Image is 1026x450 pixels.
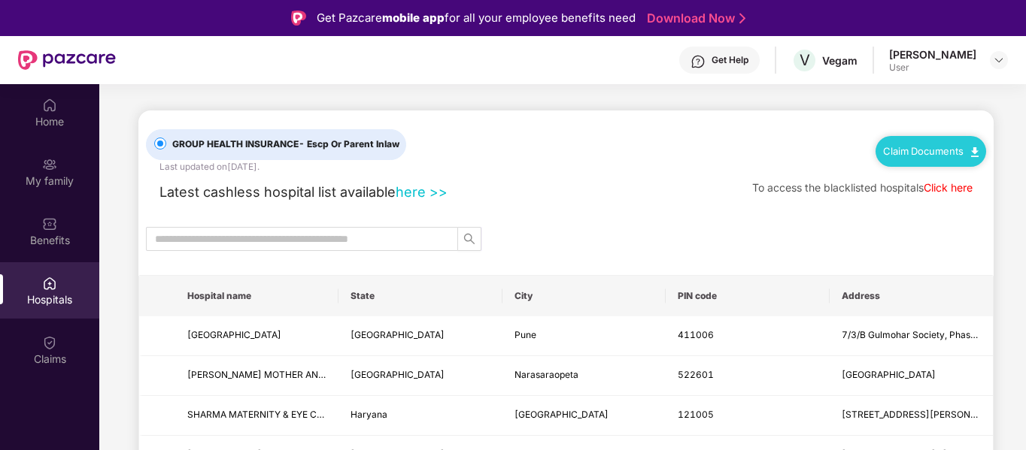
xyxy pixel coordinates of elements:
[883,145,979,157] a: Claim Documents
[842,369,936,380] span: [GEOGRAPHIC_DATA]
[187,329,281,340] span: [GEOGRAPHIC_DATA]
[299,138,399,149] span: - Escp Or Parent Inlaw
[175,396,338,436] td: SHARMA MATERNITY & EYE CENTRE
[175,356,338,396] td: SRI SRINIVASA MOTHER AND CHILD HOSPITAL
[351,369,445,380] span: [GEOGRAPHIC_DATA]
[338,276,502,316] th: State
[351,329,445,340] span: [GEOGRAPHIC_DATA]
[42,335,57,350] img: svg+xml;base64,PHN2ZyBpZD0iQ2xhaW0iIHhtbG5zPSJodHRwOi8vd3d3LnczLm9yZy8yMDAwL3N2ZyIgd2lkdGg9IjIwIi...
[166,137,405,152] span: GROUP HEALTH INSURANCE
[18,50,116,70] img: New Pazcare Logo
[351,409,387,420] span: Haryana
[502,356,666,396] td: Narasaraopeta
[842,290,981,302] span: Address
[830,356,993,396] td: Palnadu Road, Beside Municiple Library
[830,316,993,356] td: 7/3/B Gulmohar Society, Phase 1 Behind Radisson Blu Hotel
[822,53,858,68] div: Vegam
[515,329,536,340] span: Pune
[338,316,502,356] td: Maharashtra
[42,98,57,113] img: svg+xml;base64,PHN2ZyBpZD0iSG9tZSIgeG1sbnM9Imh0dHA6Ly93d3cudzMub3JnLzIwMDAvc3ZnIiB3aWR0aD0iMjAiIG...
[42,216,57,231] img: svg+xml;base64,PHN2ZyBpZD0iQmVuZWZpdHMiIHhtbG5zPSJodHRwOi8vd3d3LnczLm9yZy8yMDAwL3N2ZyIgd2lkdGg9Ij...
[382,11,445,25] strong: mobile app
[42,276,57,291] img: svg+xml;base64,PHN2ZyBpZD0iSG9zcGl0YWxzIiB4bWxucz0iaHR0cDovL3d3dy53My5vcmcvMjAwMC9zdmciIHdpZHRoPS...
[317,9,636,27] div: Get Pazcare for all your employee benefits need
[291,11,306,26] img: Logo
[842,409,1004,420] span: [STREET_ADDRESS][PERSON_NAME]
[666,276,829,316] th: PIN code
[175,316,338,356] td: SHREE HOSPITAL
[159,160,260,174] div: Last updated on [DATE] .
[502,316,666,356] td: Pune
[691,54,706,69] img: svg+xml;base64,PHN2ZyBpZD0iSGVscC0zMngzMiIgeG1sbnM9Imh0dHA6Ly93d3cudzMub3JnLzIwMDAvc3ZnIiB3aWR0aD...
[159,183,396,200] span: Latest cashless hospital list available
[739,11,745,26] img: Stroke
[678,409,714,420] span: 121005
[752,181,924,194] span: To access the blacklisted hospitals
[187,290,326,302] span: Hospital name
[396,183,448,200] a: here >>
[712,54,748,66] div: Get Help
[924,181,973,194] a: Click here
[338,396,502,436] td: Haryana
[42,157,57,172] img: svg+xml;base64,PHN2ZyB3aWR0aD0iMjAiIGhlaWdodD0iMjAiIHZpZXdCb3g9IjAgMCAyMCAyMCIgZmlsbD0ibm9uZSIgeG...
[800,51,810,69] span: V
[502,276,666,316] th: City
[457,227,481,251] button: search
[971,147,979,157] img: svg+xml;base64,PHN2ZyB4bWxucz0iaHR0cDovL3d3dy53My5vcmcvMjAwMC9zdmciIHdpZHRoPSIxMC40IiBoZWlnaHQ9Ij...
[458,233,481,245] span: search
[678,329,714,340] span: 411006
[678,369,714,380] span: 522601
[647,11,741,26] a: Download Now
[502,396,666,436] td: Faridabad
[993,54,1005,66] img: svg+xml;base64,PHN2ZyBpZD0iRHJvcGRvd24tMzJ4MzIiIHhtbG5zPSJodHRwOi8vd3d3LnczLm9yZy8yMDAwL3N2ZyIgd2...
[515,409,609,420] span: [GEOGRAPHIC_DATA]
[830,396,993,436] td: House No 94 , New Indusrial Town, Deep Chand Bhartia Marg
[338,356,502,396] td: Andhra Pradesh
[187,409,346,420] span: SHARMA MATERNITY & EYE CENTRE
[175,276,338,316] th: Hospital name
[889,47,976,62] div: [PERSON_NAME]
[830,276,993,316] th: Address
[889,62,976,74] div: User
[187,369,402,380] span: [PERSON_NAME] MOTHER AND CHILD HOSPITAL
[515,369,578,380] span: Narasaraopeta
